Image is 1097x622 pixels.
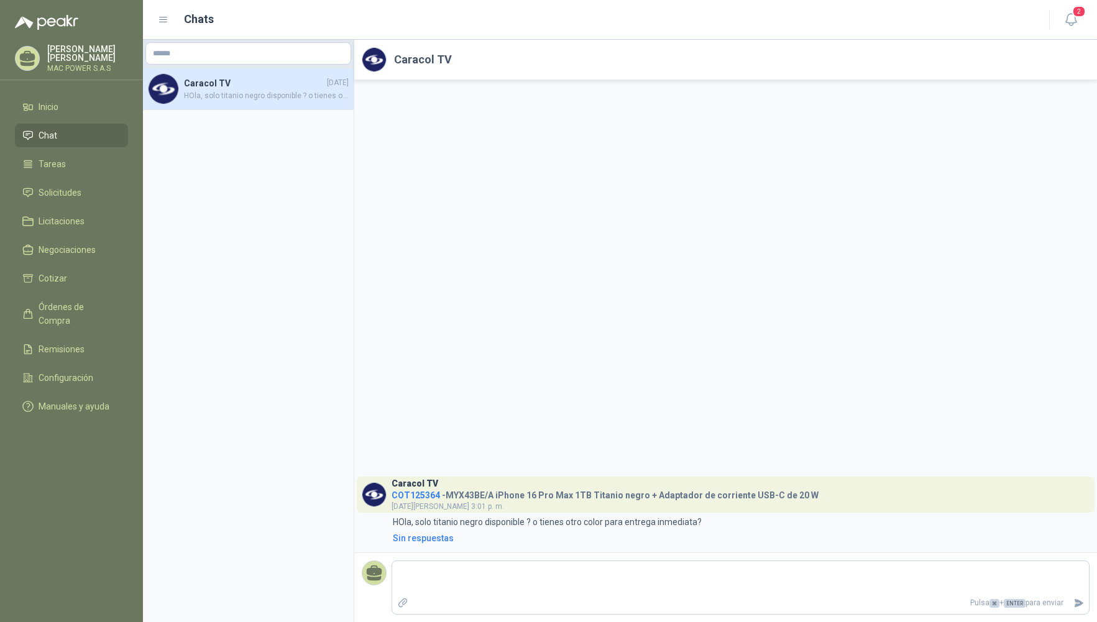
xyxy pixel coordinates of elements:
[362,483,386,506] img: Company Logo
[989,599,999,608] span: ⌘
[15,124,128,147] a: Chat
[15,95,128,119] a: Inicio
[392,490,440,500] span: COT125364
[39,100,58,114] span: Inicio
[15,295,128,332] a: Órdenes de Compra
[15,181,128,204] a: Solicitudes
[39,186,81,199] span: Solicitudes
[392,487,819,499] h4: - MYX43BE/A iPhone 16 Pro Max 1TB Titanio negro + Adaptador de corriente USB-C de 20 W
[392,592,413,614] label: Adjuntar archivos
[393,515,702,529] p: HOla, solo titanio negro disponible ? o tienes otro color para entrega inmediata?
[143,68,354,110] a: Company LogoCaracol TV[DATE]HOla, solo titanio negro disponible ? o tienes otro color para entreg...
[15,152,128,176] a: Tareas
[39,371,93,385] span: Configuración
[15,366,128,390] a: Configuración
[327,77,349,89] span: [DATE]
[184,76,324,90] h4: Caracol TV
[394,51,452,68] h2: Caracol TV
[1072,6,1086,17] span: 2
[15,395,128,418] a: Manuales y ayuda
[413,592,1069,614] p: Pulsa + para enviar
[184,11,214,28] h1: Chats
[392,480,438,487] h3: Caracol TV
[39,157,66,171] span: Tareas
[393,531,454,545] div: Sin respuestas
[39,272,67,285] span: Cotizar
[39,400,109,413] span: Manuales y ayuda
[47,45,128,62] p: [PERSON_NAME] [PERSON_NAME]
[392,502,504,511] span: [DATE][PERSON_NAME] 3:01 p. m.
[15,15,78,30] img: Logo peakr
[39,129,57,142] span: Chat
[15,209,128,233] a: Licitaciones
[1060,9,1082,31] button: 2
[15,267,128,290] a: Cotizar
[15,238,128,262] a: Negociaciones
[1004,599,1026,608] span: ENTER
[47,65,128,72] p: MAC POWER S.A.S
[390,531,1090,545] a: Sin respuestas
[39,243,96,257] span: Negociaciones
[39,300,116,327] span: Órdenes de Compra
[362,48,386,71] img: Company Logo
[39,342,85,356] span: Remisiones
[149,74,178,104] img: Company Logo
[1068,592,1089,614] button: Enviar
[184,90,349,102] span: HOla, solo titanio negro disponible ? o tienes otro color para entrega inmediata?
[39,214,85,228] span: Licitaciones
[15,337,128,361] a: Remisiones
